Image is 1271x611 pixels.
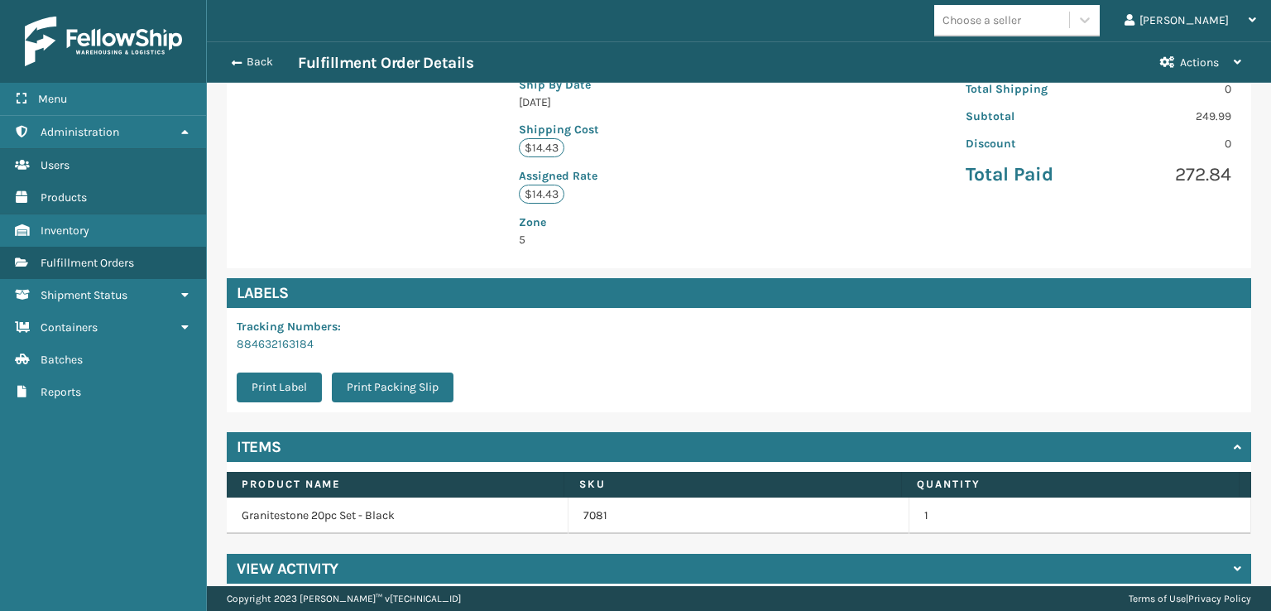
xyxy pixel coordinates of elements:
h4: Items [237,437,281,457]
p: Discount [966,135,1089,152]
label: SKU [579,477,886,492]
span: Menu [38,92,67,106]
p: 0 [1108,135,1231,152]
span: Reports [41,385,81,399]
p: $14.43 [519,138,564,157]
p: Shipping Cost [519,121,751,138]
span: Inventory [41,224,89,238]
span: 5 [519,214,751,247]
h4: Labels [227,278,1251,308]
span: Shipment Status [41,288,127,302]
div: Choose a seller [942,12,1021,29]
td: 1 [909,498,1251,534]
p: 249.99 [1108,108,1231,125]
label: Product Name [242,477,549,492]
h3: Fulfillment Order Details [298,53,473,73]
a: Privacy Policy [1188,593,1251,604]
p: 0 [1108,80,1231,98]
a: Terms of Use [1129,593,1186,604]
p: 272.84 [1108,162,1231,187]
button: Print Packing Slip [332,373,453,402]
span: Batches [41,353,83,367]
img: logo [25,17,182,66]
span: Administration [41,125,119,139]
p: Zone [519,214,751,231]
h4: View Activity [237,559,338,579]
p: Total Paid [966,162,1089,187]
td: Granitestone 20pc Set - Black [227,498,568,534]
span: Users [41,158,70,172]
p: Ship By Date [519,76,751,94]
span: Tracking Numbers : [237,320,341,334]
div: | [1129,586,1251,611]
label: Quantity [917,477,1224,492]
a: 7081 [583,508,607,524]
button: Back [222,55,298,70]
p: Subtotal [966,108,1089,125]
button: Print Label [237,373,322,402]
p: $14.43 [519,185,564,204]
span: Fulfillment Orders [41,256,134,270]
a: 884632163184 [237,337,314,351]
p: [DATE] [519,94,751,111]
button: Actions [1145,42,1256,83]
span: Products [41,190,87,204]
p: Copyright 2023 [PERSON_NAME]™ v [TECHNICAL_ID] [227,586,461,611]
p: Total Shipping [966,80,1089,98]
span: Containers [41,320,98,334]
p: Assigned Rate [519,167,751,185]
span: Actions [1180,55,1219,70]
